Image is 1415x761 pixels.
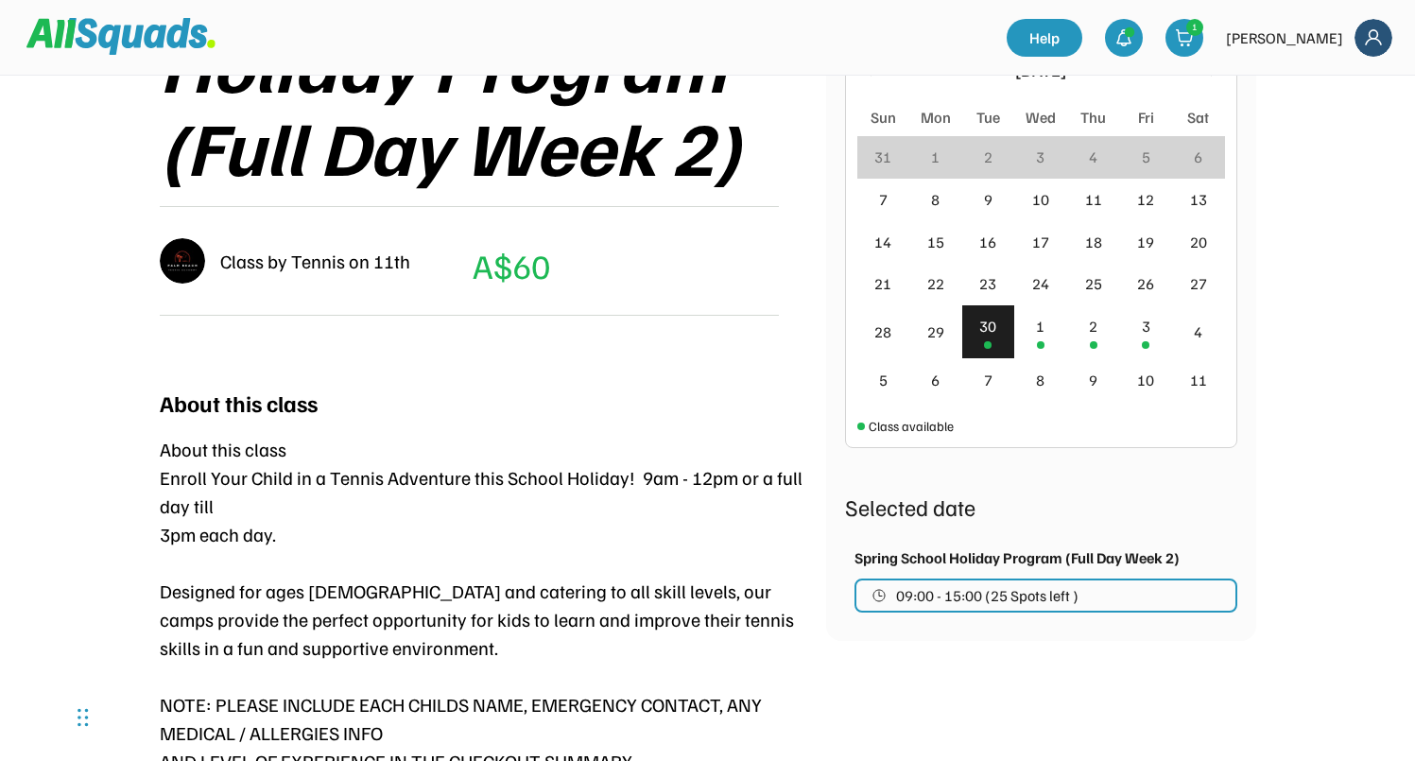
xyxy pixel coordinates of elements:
div: 11 [1190,369,1207,391]
div: 2 [984,146,992,168]
div: 5 [1142,146,1150,168]
div: Thu [1080,106,1106,129]
div: 29 [927,320,944,343]
div: Fri [1138,106,1154,129]
div: A$60 [473,240,550,291]
div: 19 [1137,231,1154,253]
div: 28 [874,320,891,343]
div: Class by Tennis on 11th [220,247,410,275]
div: Class available [869,416,954,436]
div: 12 [1137,188,1154,211]
div: 5 [879,369,888,391]
img: Frame%2018.svg [1355,19,1392,57]
img: bell-03%20%281%29.svg [1114,28,1133,47]
div: 3 [1142,315,1150,337]
div: 17 [1032,231,1049,253]
div: About this class [160,386,318,420]
div: 22 [927,272,944,295]
div: 30 [979,315,996,337]
img: shopping-cart-01%20%281%29.svg [1175,28,1194,47]
div: 21 [874,272,891,295]
div: 13 [1190,188,1207,211]
span: 09:00 - 15:00 (25 Spots left ) [896,588,1079,603]
img: Squad%20Logo.svg [26,18,216,54]
img: IMG_2979.png [160,238,205,284]
div: 14 [874,231,891,253]
div: 16 [979,231,996,253]
button: 09:00 - 15:00 (25 Spots left ) [854,579,1237,613]
div: 4 [1194,320,1202,343]
div: 4 [1089,146,1097,168]
div: Tue [976,106,1000,129]
div: Spring School Holiday Program (Full Day Week 2) [854,546,1180,569]
div: 7 [879,188,888,211]
div: 26 [1137,272,1154,295]
div: 6 [931,369,940,391]
div: 27 [1190,272,1207,295]
div: 3 [1036,146,1044,168]
div: 2 [1089,315,1097,337]
div: 15 [927,231,944,253]
div: 24 [1032,272,1049,295]
div: Selected date [845,490,1237,524]
div: 1 [1036,315,1044,337]
div: 1 [931,146,940,168]
div: 1 [1187,20,1202,34]
div: 10 [1137,369,1154,391]
a: Help [1007,19,1082,57]
div: 9 [1089,369,1097,391]
div: 7 [984,369,992,391]
div: Sat [1187,106,1209,129]
div: Wed [1026,106,1056,129]
div: 6 [1194,146,1202,168]
div: 8 [1036,369,1044,391]
div: 18 [1085,231,1102,253]
div: 31 [874,146,891,168]
div: Mon [921,106,951,129]
div: 11 [1085,188,1102,211]
div: [PERSON_NAME] [1226,26,1343,49]
div: 20 [1190,231,1207,253]
div: 25 [1085,272,1102,295]
div: 8 [931,188,940,211]
div: Sun [871,106,896,129]
div: 10 [1032,188,1049,211]
div: 23 [979,272,996,295]
div: 9 [984,188,992,211]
